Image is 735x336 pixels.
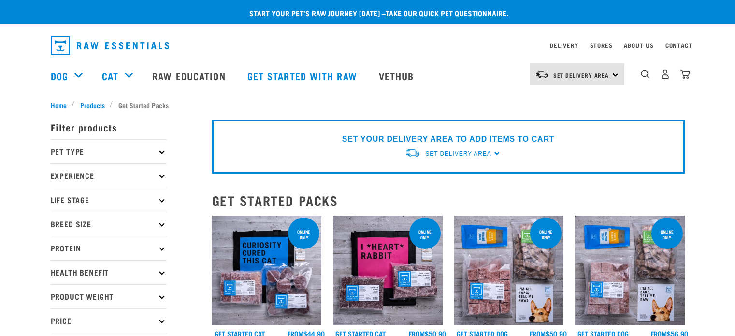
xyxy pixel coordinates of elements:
p: Product Weight [51,284,167,308]
a: Stores [590,44,613,47]
p: Price [51,308,167,333]
p: Experience [51,163,167,188]
img: van-moving.png [405,148,420,158]
p: Protein [51,236,167,260]
img: van-moving.png [535,70,548,79]
span: Products [80,100,105,110]
div: online only [651,224,683,245]
a: Contact [665,44,692,47]
span: Set Delivery Area [553,73,609,77]
span: Home [51,100,67,110]
div: online only [288,224,319,245]
img: Assortment Of Raw Essential Products For Cats Including, Blue And Black Tote Bag With "Curiosity ... [212,216,322,325]
div: online only [530,224,562,245]
p: Breed Size [51,212,167,236]
h2: Get Started Packs [212,193,685,208]
a: take our quick pet questionnaire. [386,11,508,15]
a: Dog [51,69,68,83]
img: Assortment Of Raw Essential Products For Cats Including, Pink And Black Tote Bag With "I *Heart* ... [333,216,443,325]
span: FROM [530,332,546,335]
a: Vethub [369,57,426,95]
p: SET YOUR DELIVERY AREA TO ADD ITEMS TO CART [342,133,554,145]
a: About Us [624,44,653,47]
div: online only [409,224,441,245]
a: Cat [102,69,118,83]
img: user.png [660,69,670,79]
nav: dropdown navigation [43,32,692,59]
a: Delivery [550,44,578,47]
img: Raw Essentials Logo [51,36,169,55]
a: Products [75,100,110,110]
img: home-icon@2x.png [680,69,690,79]
a: Raw Education [143,57,237,95]
nav: breadcrumbs [51,100,685,110]
img: home-icon-1@2x.png [641,70,650,79]
img: NSP Dog Novel Update [575,216,685,325]
a: Get started with Raw [238,57,369,95]
span: FROM [409,332,425,335]
p: Health Benefit [51,260,167,284]
span: Set Delivery Area [425,150,491,157]
p: Life Stage [51,188,167,212]
img: NSP Dog Standard Update [454,216,564,325]
span: FROM [288,332,303,335]
a: Home [51,100,72,110]
p: Filter products [51,115,167,139]
p: Pet Type [51,139,167,163]
span: FROM [651,332,667,335]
